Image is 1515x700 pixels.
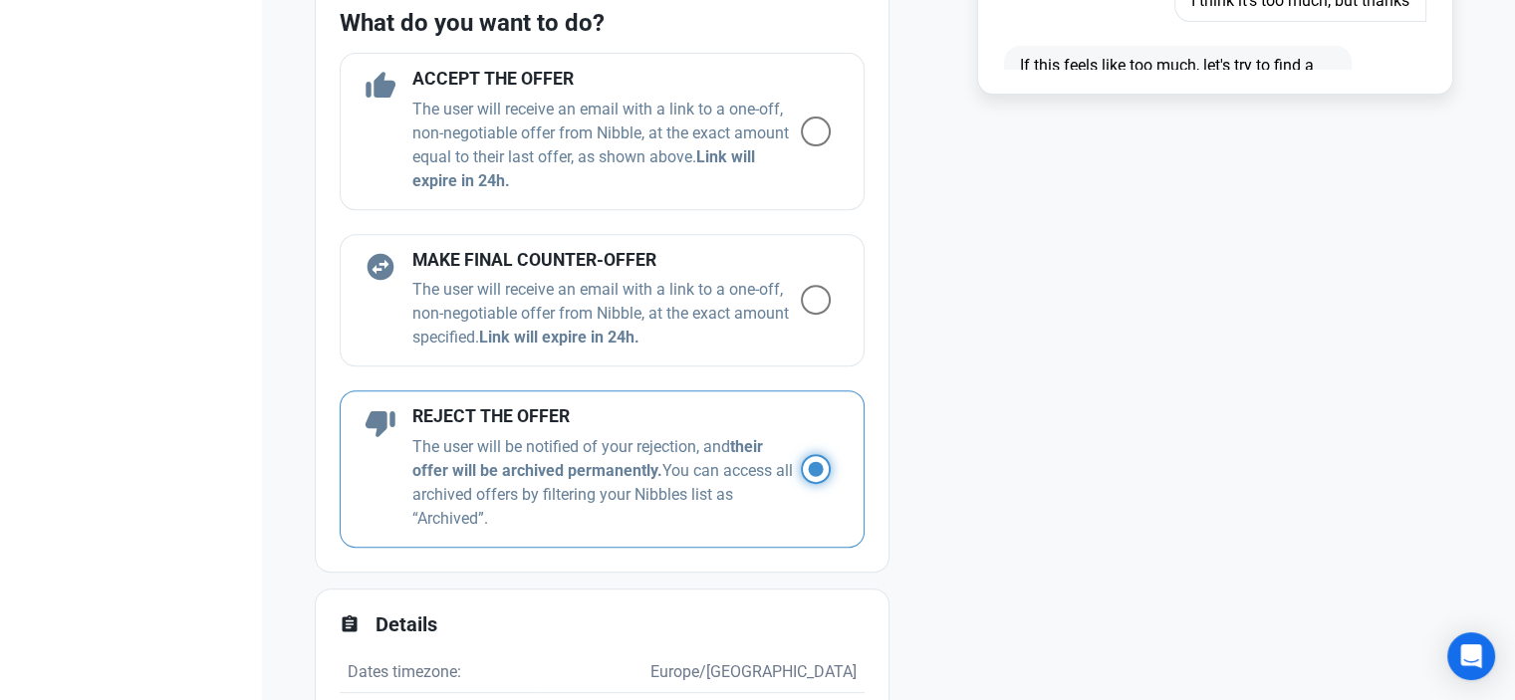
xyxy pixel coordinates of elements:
h4: REJECT THE OFFER [412,407,801,427]
span: swap_horizontal_circle [365,251,396,283]
p: The user will be notified of your rejection, and You can access all archived offers by filtering ... [412,435,801,531]
td: Europe/[GEOGRAPHIC_DATA] [538,652,864,693]
span: thumb_down [365,407,396,439]
td: Dates timezone: [340,652,539,693]
p: The user will receive an email with a link to a one-off, non-negotiable offer from Nibble, at the... [412,98,801,193]
span: thumb_up [365,70,396,102]
h2: Details [376,613,865,636]
h4: ACCEPT THE OFFER [412,70,801,90]
span: assignment [340,614,360,634]
span: If this feels like too much, let's try to find a fair price for everyone here. [1004,46,1352,110]
b: Link will expire in 24h. [412,147,755,190]
h4: MAKE FINAL COUNTER-OFFER [412,251,801,271]
b: Link will expire in 24h. [479,328,639,347]
p: The user will receive an email with a link to a one-off, non-negotiable offer from Nibble, at the... [412,278,801,350]
h2: What do you want to do? [340,10,865,37]
div: Open Intercom Messenger [1447,632,1495,680]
